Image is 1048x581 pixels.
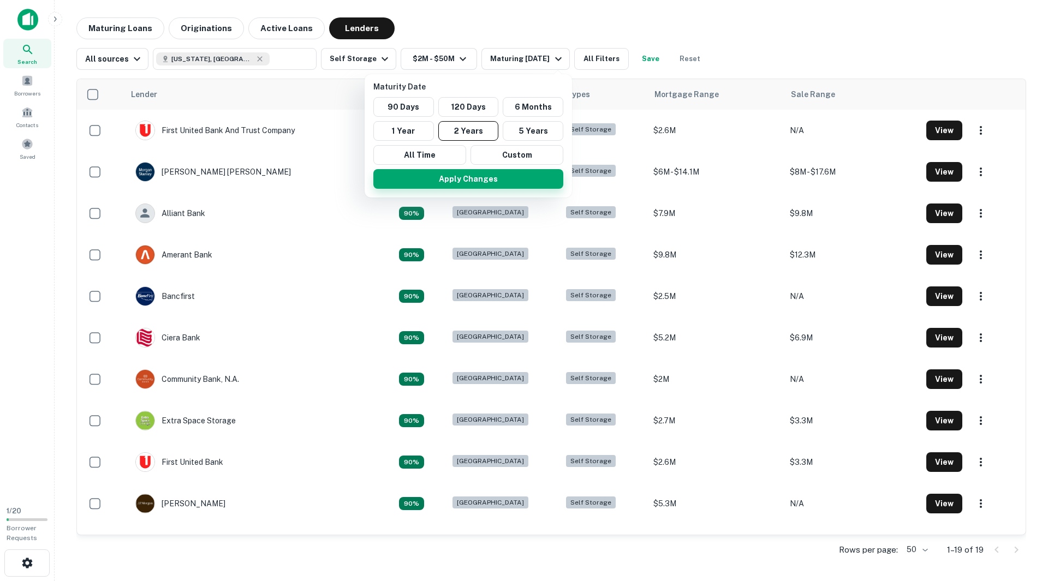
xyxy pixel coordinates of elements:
button: All Time [373,145,466,165]
p: Maturity Date [373,81,568,93]
iframe: Chat Widget [993,459,1048,511]
button: 120 Days [438,97,499,117]
button: Apply Changes [373,169,563,189]
button: 90 Days [373,97,434,117]
button: 6 Months [503,97,563,117]
button: Custom [471,145,563,165]
button: 1 Year [373,121,434,141]
button: 2 Years [438,121,499,141]
button: 5 Years [503,121,563,141]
